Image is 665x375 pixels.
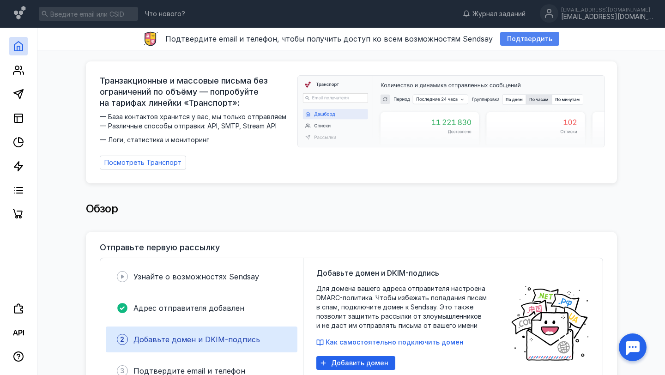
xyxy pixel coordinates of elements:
span: Что нового? [145,11,185,17]
span: Для домена вашего адреса отправителя настроена DMARC-политика. Чтобы избежать попадания писем в с... [316,284,501,330]
div: [EMAIL_ADDRESS][DOMAIN_NAME] [561,13,653,21]
a: Что нового? [140,11,190,17]
img: poster [510,284,590,363]
span: Адрес отправителя добавлен [133,303,244,313]
span: Подтвердите email и телефон, чтобы получить доступ ко всем возможностям Sendsay [165,34,493,43]
span: Обзор [86,202,118,215]
span: Как самостоятельно подключить домен [326,338,464,346]
span: Посмотреть Транспорт [104,159,181,167]
button: Добавить домен [316,356,395,370]
a: Посмотреть Транспорт [100,156,186,169]
div: [EMAIL_ADDRESS][DOMAIN_NAME] [561,7,653,12]
span: Подтвердить [507,35,552,43]
span: Узнайте о возможностях Sendsay [133,272,259,281]
a: Журнал заданий [458,9,530,18]
span: Транзакционные и массовые письма без ограничений по объёму — попробуйте на тарифах линейки «Транс... [100,75,292,109]
span: Добавьте домен и DKIM-подпись [133,335,260,344]
button: Подтвердить [500,32,559,46]
input: Введите email или CSID [39,7,138,21]
span: Добавьте домен и DKIM-подпись [316,267,439,278]
h3: Отправьте первую рассылку [100,243,220,252]
span: Добавить домен [331,359,388,367]
button: Как самостоятельно подключить домен [316,338,464,347]
span: 2 [120,335,124,344]
img: dashboard-transport-banner [298,76,605,147]
span: — База контактов хранится у вас, мы только отправляем — Различные способы отправки: API, SMTP, St... [100,112,292,145]
span: Журнал заданий [472,9,526,18]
